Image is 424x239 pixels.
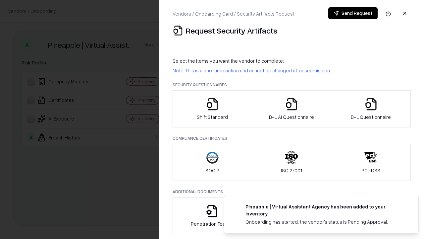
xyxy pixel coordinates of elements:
[173,82,411,88] p: Security Questionnaires
[331,144,411,181] button: PCI-DSS
[361,167,380,174] p: PCI-DSS
[186,25,277,36] p: Request Security Artifacts
[173,135,411,141] p: Compliance Certificates
[351,114,391,120] p: B+L Questionnaire
[173,67,411,74] p: Note: This is a one-time action and cannot be changed after submission.
[173,197,252,234] button: Penetration Testing
[205,167,219,174] p: SOC 2
[173,90,252,127] button: Shift Standard
[173,144,252,181] button: SOC 2
[173,10,294,17] p: Vendors / Onboarding Card / Security Artifacts Request
[331,90,411,127] button: B+L Questionnaire
[173,189,411,195] p: Additional Documents
[197,114,228,120] p: Shift Standard
[232,203,240,211] img: trypineapple.com
[245,203,402,217] div: Pineapple | Virtual Assistant Agency has been added to your inventory
[328,7,378,19] button: Send Request
[269,114,314,120] p: B+L AI Questionnaire
[173,57,411,64] p: Select the items you want the vendor to complete:
[245,218,402,225] div: Onboarding has started, the vendor's status is Pending Approval.
[281,167,302,174] p: ISO 27001
[191,220,234,227] p: Penetration Testing
[252,90,332,127] button: B+L AI Questionnaire
[252,144,332,181] button: ISO 27001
